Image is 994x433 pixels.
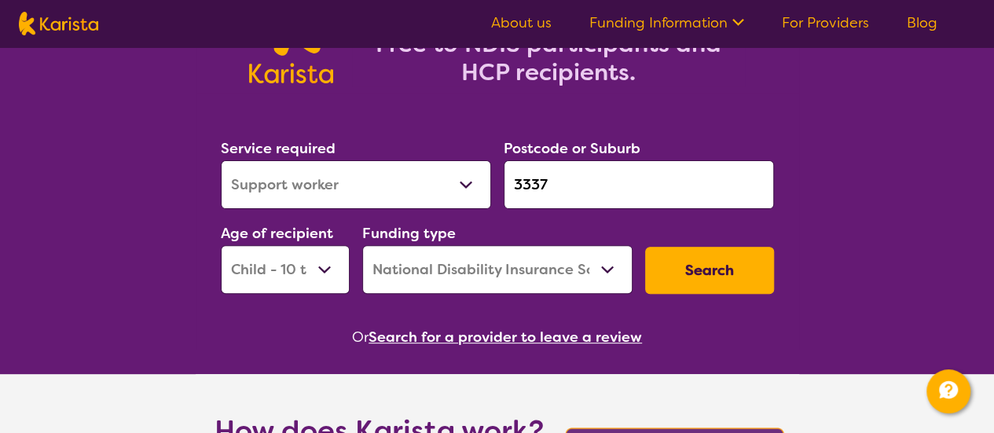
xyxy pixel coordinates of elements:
a: For Providers [782,13,869,32]
a: Funding Information [589,13,744,32]
input: Type [504,160,774,209]
button: Channel Menu [926,369,970,413]
button: Search for a provider to leave a review [369,325,642,349]
label: Age of recipient [221,224,333,243]
label: Postcode or Suburb [504,139,640,158]
a: About us [491,13,552,32]
label: Funding type [362,224,456,243]
img: Karista logo [19,12,98,35]
a: Blog [907,13,937,32]
label: Service required [221,139,336,158]
button: Search [645,247,774,294]
h2: Free to NDIS participants and HCP recipients. [352,30,745,86]
span: Or [352,325,369,349]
